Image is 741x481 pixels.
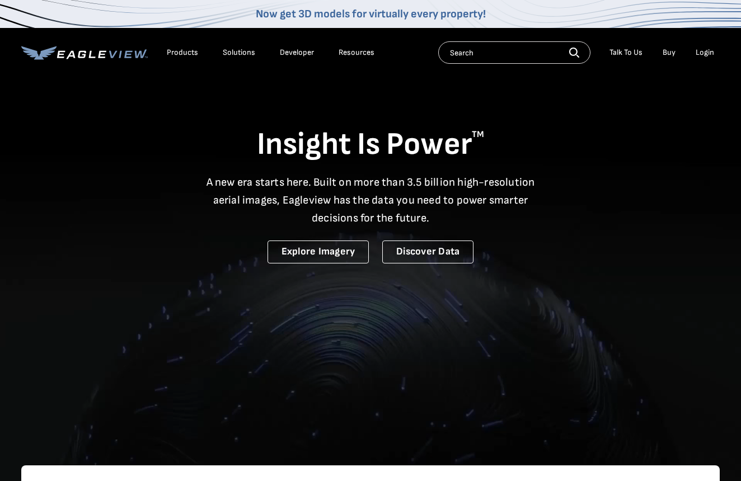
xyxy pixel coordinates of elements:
h1: Insight Is Power [21,125,720,164]
input: Search [438,41,590,64]
a: Buy [663,48,676,58]
div: Products [167,48,198,58]
a: Now get 3D models for virtually every property! [256,7,486,21]
p: A new era starts here. Built on more than 3.5 billion high-resolution aerial images, Eagleview ha... [199,173,542,227]
div: Talk To Us [609,48,642,58]
a: Explore Imagery [268,240,369,263]
a: Developer [280,48,314,58]
a: Discover Data [382,240,473,263]
div: Solutions [223,48,255,58]
div: Login [696,48,714,58]
sup: TM [472,129,484,140]
div: Resources [339,48,374,58]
